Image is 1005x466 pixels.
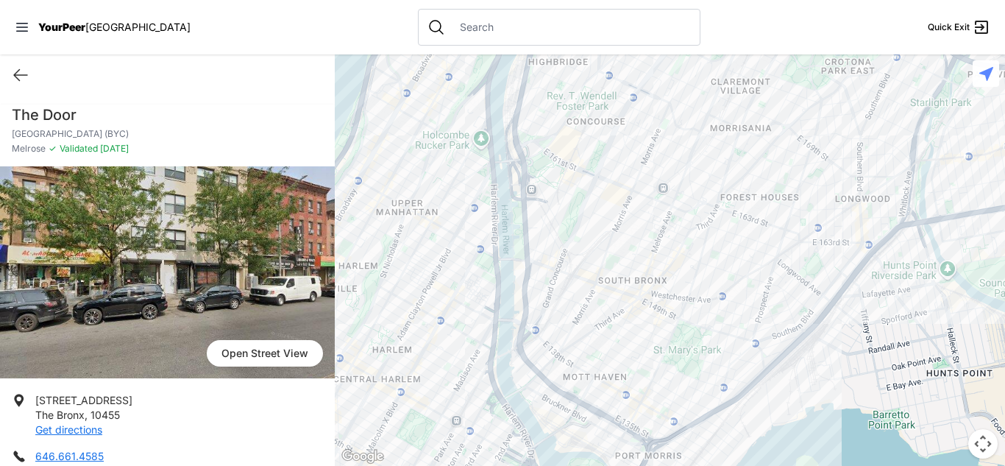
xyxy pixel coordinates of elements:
img: Google [338,447,387,466]
span: , [85,409,88,421]
span: [DATE] [98,143,129,154]
a: Open this area in Google Maps (opens a new window) [338,447,387,466]
span: [STREET_ADDRESS] [35,394,132,406]
input: Search [451,20,691,35]
span: 10455 [90,409,120,421]
h1: The Door [12,105,323,125]
span: The Bronx [35,409,85,421]
span: Validated [60,143,98,154]
p: [GEOGRAPHIC_DATA] (BYC) [12,128,323,140]
span: Quick Exit [928,21,970,33]
a: 646.661.4585 [35,450,104,462]
a: Get directions [35,423,102,436]
a: Open Street View [207,340,323,367]
button: Map camera controls [968,429,998,459]
span: ✓ [49,143,57,155]
a: YourPeer[GEOGRAPHIC_DATA] [38,23,191,32]
span: YourPeer [38,21,85,33]
a: Quick Exit [928,18,990,36]
span: [GEOGRAPHIC_DATA] [85,21,191,33]
span: Melrose [12,143,46,155]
